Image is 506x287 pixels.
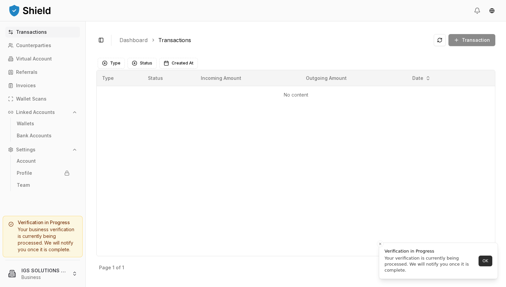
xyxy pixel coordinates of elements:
[301,70,406,86] th: Outgoing Amount
[116,265,121,270] p: of
[14,156,72,166] a: Account
[16,43,51,48] p: Counterparties
[5,144,80,155] button: Settings
[17,183,30,187] p: Team
[16,147,35,152] p: Settings
[98,58,125,68] button: Type
[5,80,80,91] a: Invoices
[14,118,72,129] a: Wallets
[172,60,193,66] span: Created At
[5,40,80,51] a: Counterparties
[16,97,47,101] p: Wallet Scans
[8,226,77,253] div: Your business verification is currently being processed. We will notify you once it is complete.
[479,256,492,266] button: OK
[5,67,80,78] a: Referrals
[385,255,477,274] div: Your verification is currently being processed. We will notify you once it is complete.
[17,159,36,163] p: Account
[119,36,148,44] a: Dashboard
[112,265,114,270] p: 1
[17,121,34,126] p: Wallets
[195,70,301,86] th: Incoming Amount
[143,70,195,86] th: Status
[158,36,191,44] a: Transactions
[17,171,32,175] p: Profile
[5,27,80,37] a: Transactions
[385,248,477,255] div: Verification in Progress
[17,133,52,138] p: Bank Accounts
[16,56,52,61] p: Virtual Account
[97,70,143,86] th: Type
[14,180,72,190] a: Team
[16,70,37,75] p: Referrals
[99,265,111,270] p: Page
[21,267,67,274] p: IGS SOLUTIONS LLC
[410,73,433,84] button: Date
[14,130,72,141] a: Bank Accounts
[21,274,67,281] p: Business
[128,58,157,68] button: Status
[8,220,77,225] h5: Verification in Progress
[3,216,83,257] a: Verification in ProgressYour business verification is currently being processed. We will notify y...
[102,92,490,98] p: No content
[377,241,384,247] button: Close toast
[3,263,83,284] button: IGS SOLUTIONS LLCBusiness
[16,83,36,88] p: Invoices
[159,58,198,68] button: Created At
[16,30,47,34] p: Transactions
[14,168,72,178] a: Profile
[119,36,428,44] nav: breadcrumb
[5,53,80,64] a: Virtual Account
[5,107,80,118] button: Linked Accounts
[16,110,55,115] p: Linked Accounts
[122,265,124,270] p: 1
[5,94,80,104] a: Wallet Scans
[8,4,52,17] img: ShieldPay Logo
